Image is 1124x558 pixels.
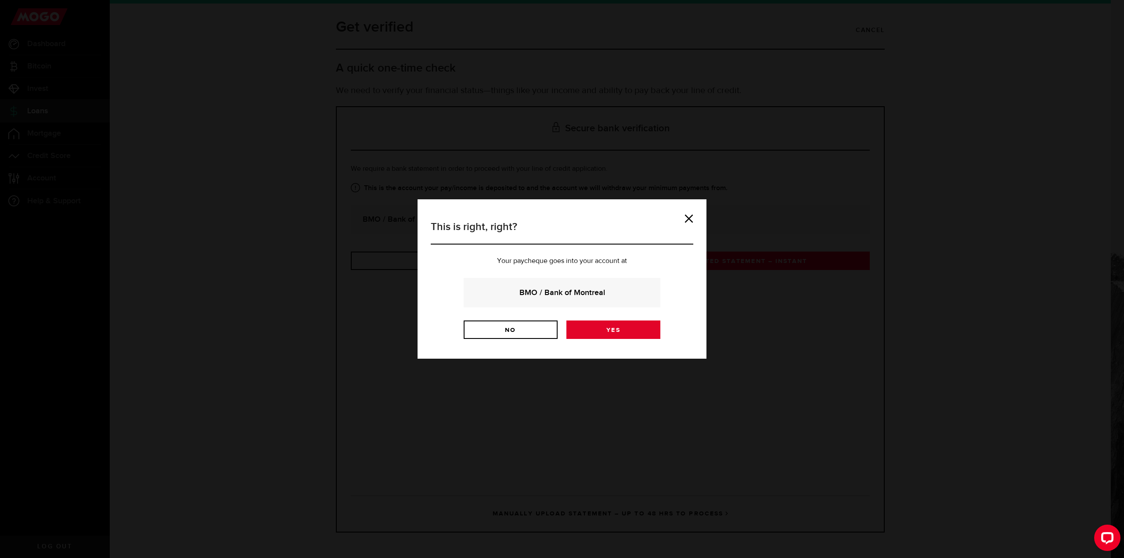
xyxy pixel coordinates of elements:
a: Yes [566,320,660,339]
a: No [464,320,558,339]
strong: BMO / Bank of Montreal [476,287,648,299]
h3: This is right, right? [431,219,693,245]
p: Your paycheque goes into your account at [431,258,693,265]
iframe: LiveChat chat widget [1087,521,1124,558]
